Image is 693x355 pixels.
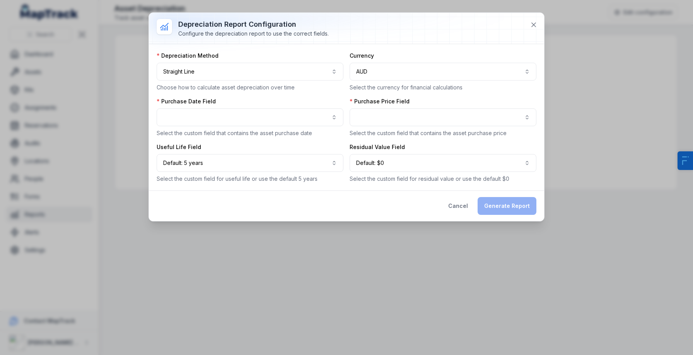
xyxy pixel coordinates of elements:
p: Select the custom field that contains the asset purchase price [350,129,536,137]
label: Purchase Date Field [157,98,216,105]
p: Select the custom field for residual value or use the default $0 [350,175,536,183]
p: Select the custom field for useful life or use the default 5 years [157,175,343,183]
button: AUD [350,63,536,81]
label: Residual Value Field [350,143,405,151]
button: Straight Line [157,63,343,81]
label: Currency [350,52,374,60]
label: Purchase Price Field [350,98,410,105]
h3: Depreciation Report Configuration [178,19,329,30]
button: Default: 5 years [157,154,343,172]
label: Useful Life Field [157,143,201,151]
label: Depreciation Method [157,52,218,60]
p: Select the custom field that contains the asset purchase date [157,129,343,137]
button: Default: $0 [350,154,536,172]
p: Select the currency for financial calculations [350,84,536,91]
button: Cancel [442,197,475,215]
div: Configure the depreciation report to use the correct fields. [178,30,329,38]
p: Choose how to calculate asset depreciation over time [157,84,343,91]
